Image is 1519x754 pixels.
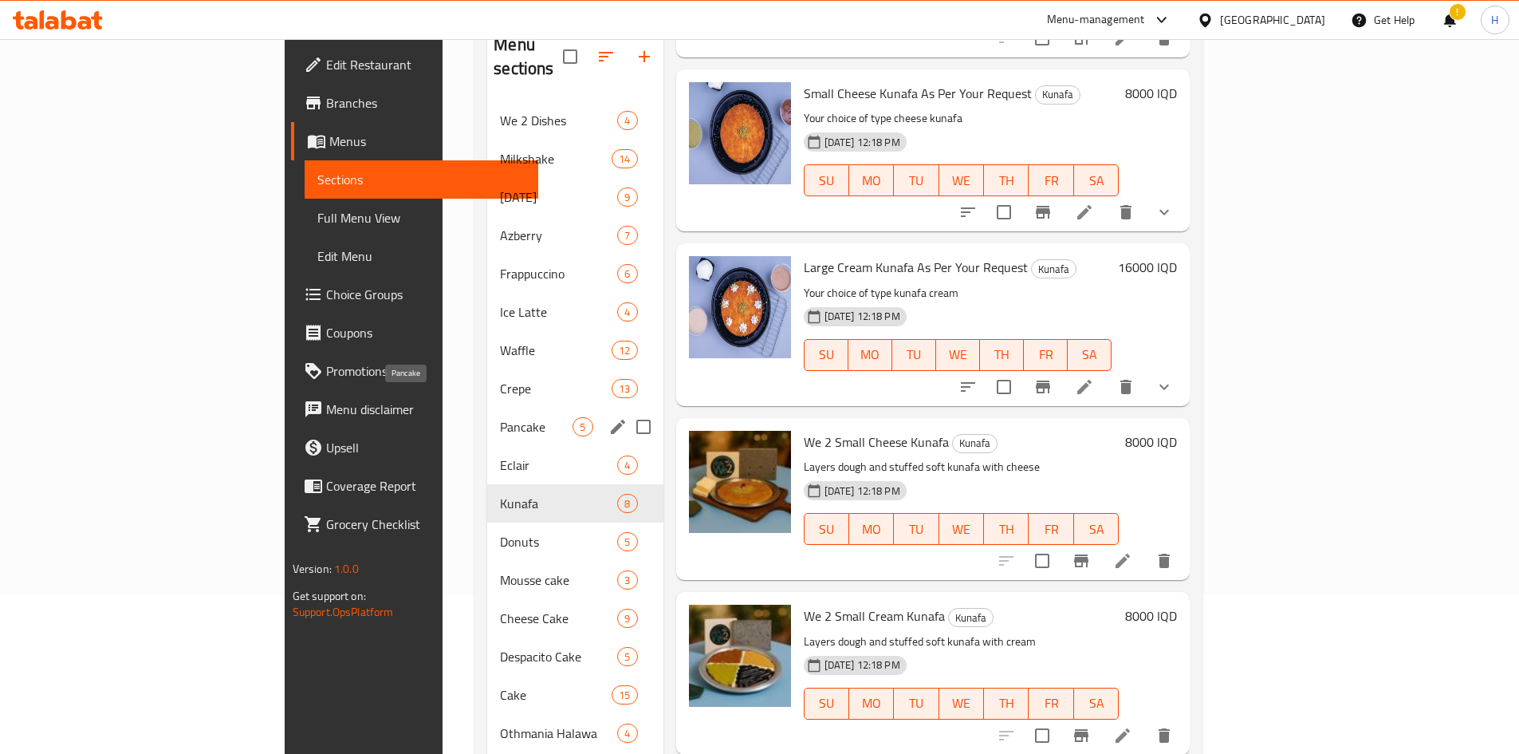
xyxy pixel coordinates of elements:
[618,611,636,626] span: 9
[500,570,617,590] span: Mousse cake
[612,149,637,168] div: items
[892,339,936,371] button: TU
[689,605,791,707] img: We 2 Small Cream Kunafa
[487,523,663,561] div: Donuts5
[500,532,617,551] div: Donuts
[949,609,993,627] span: Kunafa
[500,111,617,130] div: We 2 Dishes
[293,559,332,579] span: Version:
[990,692,1022,715] span: TH
[305,199,538,237] a: Full Menu View
[573,420,592,435] span: 5
[986,343,1017,366] span: TH
[987,195,1021,229] span: Select to update
[1080,692,1112,715] span: SA
[618,726,636,741] span: 4
[612,343,636,358] span: 12
[326,323,525,342] span: Coupons
[1024,339,1068,371] button: FR
[811,169,843,192] span: SU
[293,602,394,622] a: Support.OpsPlatform
[1080,169,1112,192] span: SA
[1145,368,1183,406] button: show more
[990,518,1022,541] span: TH
[487,216,663,255] div: Azberry7
[855,343,886,366] span: MO
[894,164,939,196] button: TU
[500,341,612,360] span: Waffle
[291,505,538,543] a: Grocery Checklist
[617,456,637,475] div: items
[326,285,525,304] span: Choice Groups
[326,55,525,74] span: Edit Restaurant
[617,570,637,590] div: items
[334,559,359,579] span: 1.0.0
[946,169,978,192] span: WE
[1125,431,1177,453] h6: 8000 IQD
[618,649,636,665] span: 5
[946,692,978,715] span: WE
[612,341,637,360] div: items
[625,38,663,76] button: Add section
[936,339,980,371] button: WE
[1035,692,1067,715] span: FR
[618,496,636,511] span: 8
[326,476,525,495] span: Coverage Report
[291,275,538,314] a: Choice Groups
[326,515,525,534] span: Grocery Checklist
[500,149,612,168] span: Milkshake
[984,513,1029,545] button: TH
[500,647,617,666] span: Despacito Cake
[612,688,636,703] span: 15
[1029,513,1073,545] button: FR
[1074,513,1119,545] button: SA
[984,688,1029,720] button: TH
[899,343,930,366] span: TU
[1025,719,1059,752] span: Select to update
[500,494,617,513] div: Kunafa
[573,417,592,436] div: items
[990,169,1022,192] span: TH
[500,609,617,628] span: Cheese Cake
[500,379,612,398] div: Crepe
[894,688,939,720] button: TU
[952,434,998,453] div: Kunafa
[856,692,887,715] span: MO
[1125,605,1177,627] h6: 8000 IQD
[305,237,538,275] a: Edit Menu
[818,135,907,150] span: [DATE] 12:18 PM
[849,513,894,545] button: MO
[329,132,525,151] span: Menus
[500,724,617,743] span: Othmania Halawa
[900,169,932,192] span: TU
[1113,551,1132,570] a: Edit menu item
[1074,343,1105,366] span: SA
[291,314,538,352] a: Coupons
[500,685,612,705] div: Cake
[317,208,525,227] span: Full Menu View
[689,256,791,358] img: Large Cream Kunafa As Per Your Request
[326,361,525,381] span: Promotions
[487,484,663,523] div: Kunafa8
[487,369,663,408] div: Crepe13
[856,518,887,541] span: MO
[618,573,636,588] span: 3
[1031,259,1076,278] div: Kunafa
[618,190,636,205] span: 9
[1107,193,1145,231] button: delete
[1029,164,1073,196] button: FR
[293,586,366,606] span: Get support on:
[291,122,538,160] a: Menus
[689,431,791,533] img: We 2 Small Cheese Kunafa
[804,109,1120,128] p: Your choice of type cheese kunafa
[804,513,849,545] button: SU
[617,494,637,513] div: items
[939,513,984,545] button: WE
[617,111,637,130] div: items
[804,81,1032,105] span: Small Cheese Kunafa As Per Your Request
[900,692,932,715] span: TU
